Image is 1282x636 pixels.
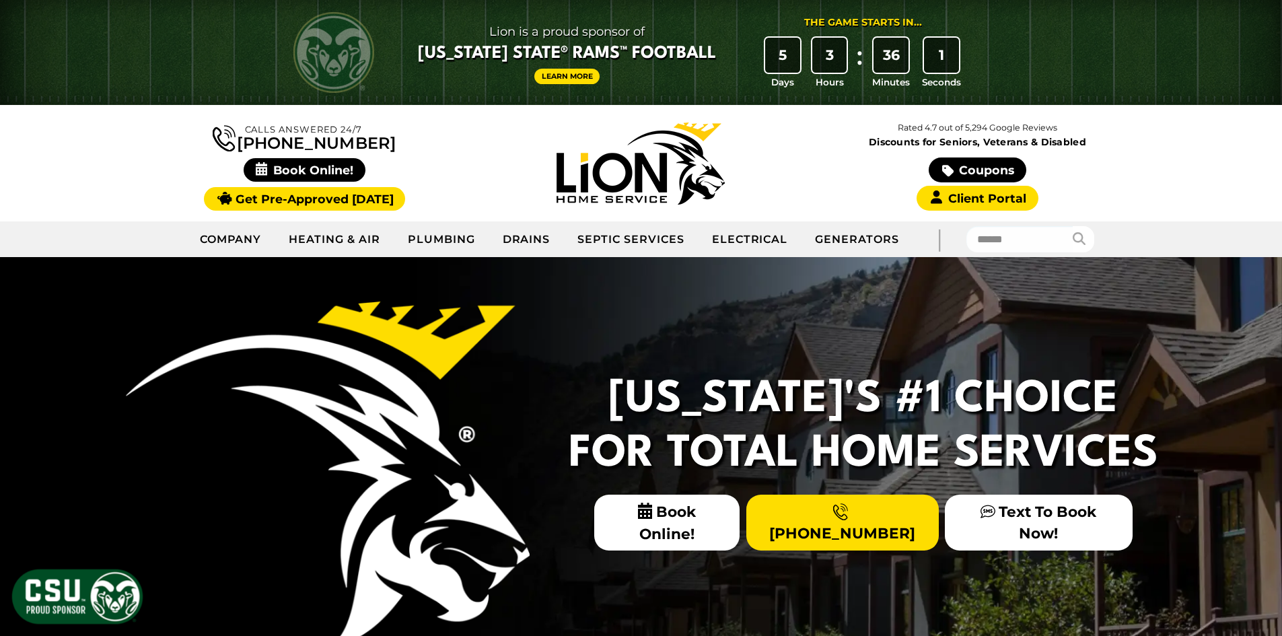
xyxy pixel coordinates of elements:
[244,158,365,182] span: Book Online!
[802,223,913,256] a: Generators
[489,223,565,256] a: Drains
[812,137,1143,147] span: Discounts for Seniors, Veterans & Disabled
[922,75,961,89] span: Seconds
[853,38,866,90] div: :
[394,223,489,256] a: Plumbing
[809,120,1145,135] p: Rated 4.7 out of 5,294 Google Reviews
[765,38,800,73] div: 5
[594,495,740,551] span: Book Online!
[186,223,276,256] a: Company
[418,42,716,65] span: [US_STATE] State® Rams™ Football
[816,75,844,89] span: Hours
[804,15,922,30] div: The Game Starts in...
[945,495,1132,550] a: Text To Book Now!
[746,495,939,550] a: [PHONE_NUMBER]
[812,38,847,73] div: 3
[771,75,794,89] span: Days
[534,69,600,84] a: Learn More
[872,75,910,89] span: Minutes
[913,221,966,257] div: |
[557,122,725,205] img: Lion Home Service
[917,186,1038,211] a: Client Portal
[275,223,394,256] a: Heating & Air
[564,223,698,256] a: Septic Services
[204,187,405,211] a: Get Pre-Approved [DATE]
[699,223,802,256] a: Electrical
[924,38,959,73] div: 1
[874,38,909,73] div: 36
[293,12,374,93] img: CSU Rams logo
[10,567,145,626] img: CSU Sponsor Badge
[213,122,396,151] a: [PHONE_NUMBER]
[418,21,716,42] span: Lion is a proud sponsor of
[561,373,1166,481] h2: [US_STATE]'s #1 Choice For Total Home Services
[929,157,1026,182] a: Coupons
